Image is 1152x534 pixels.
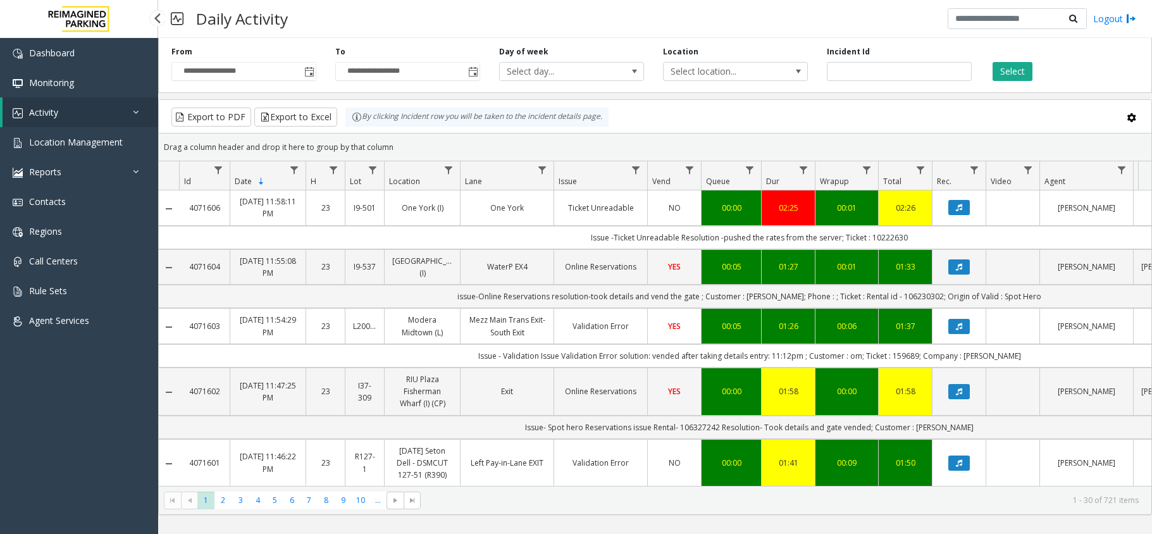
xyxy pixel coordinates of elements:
[159,161,1151,486] div: Data table
[390,495,400,506] span: Go to the next page
[709,385,753,397] a: 00:00
[466,63,480,80] span: Toggle popup
[669,202,681,213] span: NO
[29,196,66,208] span: Contacts
[159,263,179,273] a: Collapse Details
[187,457,222,469] a: 4071601
[353,450,376,475] a: R127-1
[238,380,298,404] a: [DATE] 11:47:25 PM
[283,492,300,509] span: Page 6
[302,63,316,80] span: Toggle popup
[345,108,609,127] div: By clicking Incident row you will be taken to the incident details page.
[159,387,179,397] a: Collapse Details
[353,202,376,214] a: I9-501
[655,202,693,214] a: NO
[314,261,337,273] a: 23
[709,261,753,273] a: 00:05
[1048,457,1125,469] a: [PERSON_NAME]
[823,202,870,214] a: 00:01
[171,108,251,127] button: Export to PDF
[709,320,753,332] a: 00:05
[1044,176,1065,187] span: Agent
[966,161,983,178] a: Rec. Filter Menu
[827,46,870,58] label: Incident Id
[29,106,58,118] span: Activity
[29,166,61,178] span: Reports
[669,457,681,468] span: NO
[820,176,849,187] span: Wrapup
[13,168,23,178] img: 'icon'
[1126,12,1136,25] img: logout
[159,459,179,469] a: Collapse Details
[159,136,1151,158] div: Drag a column header and drop it here to group by that column
[468,385,546,397] a: Exit
[655,457,693,469] a: NO
[709,457,753,469] a: 00:00
[706,176,730,187] span: Queue
[741,161,759,178] a: Queue Filter Menu
[468,261,546,273] a: WaterP EX4
[238,255,298,279] a: [DATE] 11:55:08 PM
[210,161,227,178] a: Id Filter Menu
[159,322,179,332] a: Collapse Details
[652,176,671,187] span: Vend
[668,261,681,272] span: YES
[197,492,214,509] span: Page 1
[256,177,266,187] span: Sortable
[886,202,924,214] div: 02:26
[823,457,870,469] div: 00:09
[29,314,89,326] span: Agent Services
[335,492,352,509] span: Page 9
[187,385,222,397] a: 4071602
[886,261,924,273] a: 01:33
[392,445,452,481] a: [DATE] Seton Dell - DSMCUT 127-51 (R390)
[1093,12,1136,25] a: Logout
[407,495,418,506] span: Go to the last page
[769,320,807,332] div: 01:26
[562,202,640,214] a: Ticket Unreadable
[266,492,283,509] span: Page 5
[29,77,74,89] span: Monitoring
[823,385,870,397] a: 00:00
[562,385,640,397] a: Online Reservations
[314,385,337,397] a: 23
[628,161,645,178] a: Issue Filter Menu
[29,136,123,148] span: Location Management
[353,261,376,273] a: I9-537
[655,261,693,273] a: YES
[353,380,376,404] a: I37-309
[823,320,870,332] div: 00:06
[13,78,23,89] img: 'icon'
[465,176,482,187] span: Lane
[387,492,404,509] span: Go to the next page
[352,492,369,509] span: Page 10
[187,320,222,332] a: 4071603
[769,202,807,214] div: 02:25
[769,261,807,273] a: 01:27
[883,176,901,187] span: Total
[559,176,577,187] span: Issue
[823,261,870,273] a: 00:01
[314,457,337,469] a: 23
[769,457,807,469] a: 01:41
[318,492,335,509] span: Page 8
[886,457,924,469] a: 01:50
[562,457,640,469] a: Validation Error
[249,492,266,509] span: Page 4
[314,320,337,332] a: 23
[3,97,158,127] a: Activity
[769,385,807,397] a: 01:58
[184,176,191,187] span: Id
[159,204,179,214] a: Collapse Details
[440,161,457,178] a: Location Filter Menu
[29,47,75,59] span: Dashboard
[392,373,452,410] a: RIU Plaza Fisherman Wharf (I) (CP)
[369,492,387,509] span: Page 11
[1048,261,1125,273] a: [PERSON_NAME]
